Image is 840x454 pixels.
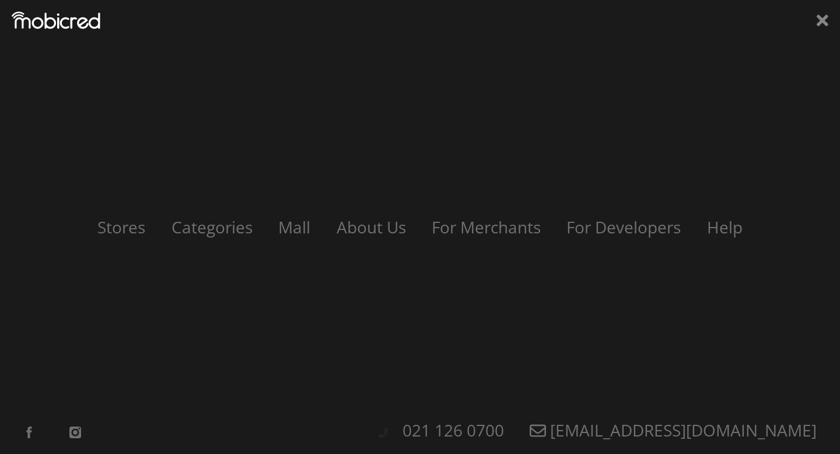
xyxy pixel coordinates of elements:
a: Help [695,216,754,238]
img: Mobicred [12,12,100,29]
a: Stores [86,216,157,238]
a: [EMAIL_ADDRESS][DOMAIN_NAME] [518,419,828,441]
a: For Merchants [420,216,552,238]
a: Categories [160,216,264,238]
a: Mall [267,216,322,238]
a: 021 126 0700 [391,419,516,441]
a: For Developers [555,216,692,238]
a: About Us [325,216,418,238]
